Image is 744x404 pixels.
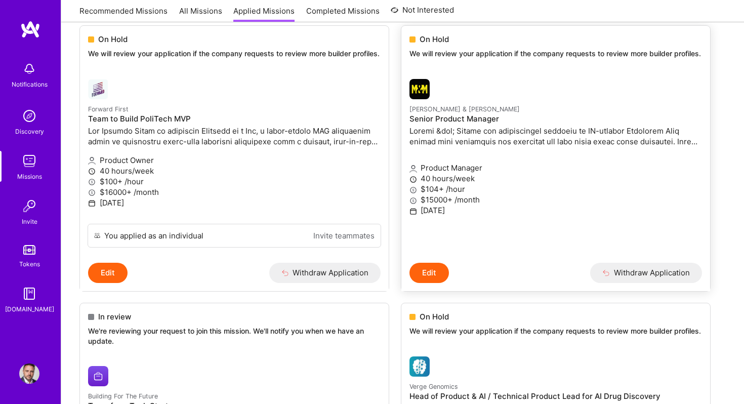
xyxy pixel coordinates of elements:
[409,263,449,283] button: Edit
[269,263,381,283] button: Withdraw Application
[88,263,128,283] button: Edit
[88,178,96,186] i: icon MoneyGray
[306,6,380,22] a: Completed Missions
[19,151,39,171] img: teamwork
[179,6,222,22] a: All Missions
[88,189,96,196] i: icon MoneyGray
[19,106,39,126] img: discovery
[409,356,430,377] img: Verge Genomics company logo
[88,197,381,208] p: [DATE]
[409,176,417,183] i: icon Clock
[88,326,381,346] p: We're reviewing your request to join this mission. We'll notify you when we have an update.
[19,196,39,216] img: Invite
[80,71,389,224] a: Forward First company logoForward FirstTeam to Build PoliTech MVPLor Ipsumdo Sitam co adipiscin E...
[22,216,37,227] div: Invite
[88,176,381,187] p: $100+ /hour
[409,392,702,401] h4: Head of Product & AI / Technical Product Lead for AI Drug Discovery
[19,259,40,269] div: Tokens
[409,165,417,173] i: icon Applicant
[88,199,96,207] i: icon Calendar
[98,311,131,322] span: In review
[19,363,39,384] img: User Avatar
[401,71,710,263] a: Morgan & Morgan company logo[PERSON_NAME] & [PERSON_NAME]Senior Product ManagerLoremi &dol; Sitam...
[409,163,702,173] p: Product Manager
[391,4,454,22] a: Not Interested
[88,49,381,59] p: We will review your application if the company requests to review more builder profiles.
[104,230,203,241] div: You applied as an individual
[233,6,295,22] a: Applied Missions
[98,34,128,45] span: On Hold
[88,392,158,400] small: Building For The Future
[88,187,381,197] p: $16000+ /month
[409,184,702,194] p: $104+ /hour
[88,79,108,99] img: Forward First company logo
[409,79,430,99] img: Morgan & Morgan company logo
[88,155,381,166] p: Product Owner
[19,284,39,304] img: guide book
[12,79,48,90] div: Notifications
[409,173,702,184] p: 40 hours/week
[409,326,702,336] p: We will review your application if the company requests to review more builder profiles.
[409,194,702,205] p: $15000+ /month
[88,126,381,147] p: Lor Ipsumdo Sitam co adipiscin Elitsedd ei t Inc, u labor-etdolo MAG aliquaenim admin ve quisnost...
[409,383,458,390] small: Verge Genomics
[19,59,39,79] img: bell
[88,366,108,386] img: Building For The Future company logo
[313,230,375,241] a: Invite teammates
[409,205,702,216] p: [DATE]
[20,20,40,38] img: logo
[88,157,96,165] i: icon Applicant
[88,114,381,124] h4: Team to Build PoliTech MVP
[17,363,42,384] a: User Avatar
[409,114,702,124] h4: Senior Product Manager
[409,197,417,205] i: icon MoneyGray
[409,208,417,215] i: icon Calendar
[420,311,449,322] span: On Hold
[88,105,129,113] small: Forward First
[23,245,35,255] img: tokens
[15,126,44,137] div: Discovery
[17,171,42,182] div: Missions
[79,6,168,22] a: Recommended Missions
[409,126,702,147] p: Loremi &dol; Sitame con adipiscingel seddoeiu te IN-utlabor Etdolorem Aliq enimad mini veniamquis...
[409,186,417,194] i: icon MoneyGray
[420,34,449,45] span: On Hold
[88,168,96,175] i: icon Clock
[88,166,381,176] p: 40 hours/week
[409,49,702,59] p: We will review your application if the company requests to review more builder profiles.
[590,263,702,283] button: Withdraw Application
[409,105,520,113] small: [PERSON_NAME] & [PERSON_NAME]
[5,304,54,314] div: [DOMAIN_NAME]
